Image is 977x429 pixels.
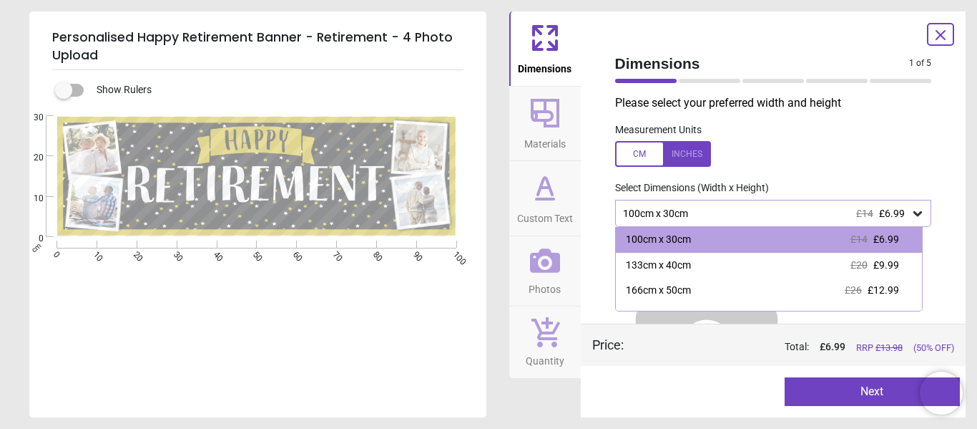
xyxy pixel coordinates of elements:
h5: Personalised Happy Retirement Banner - Retirement - 4 Photo Upload [52,23,463,70]
div: 166cm x 50cm [626,284,691,298]
button: Materials [509,87,581,161]
button: Custom Text [509,161,581,236]
label: Measurement Units [615,123,702,138]
span: £14 [856,208,873,219]
button: Photos [509,236,581,307]
button: Dimensions [509,11,581,86]
span: £6.99 [879,208,905,219]
span: RRP [856,342,903,355]
span: £ [820,340,845,355]
span: 20 [16,152,44,164]
button: Quantity [509,307,581,378]
p: Please select your preferred width and height [615,95,943,111]
span: £20 [850,259,868,271]
span: 0 [16,233,44,245]
span: (50% OFF) [913,342,954,355]
span: Photos [529,276,561,297]
span: £12.99 [868,284,899,296]
span: Dimensions [615,53,910,74]
div: 100cm x 30cm [626,233,691,247]
span: Custom Text [517,205,573,226]
span: 6.99 [825,341,845,352]
label: Select Dimensions (Width x Height) [604,181,769,196]
span: £34 [845,310,862,322]
div: 200cm x 60cm [626,309,691,324]
div: 100cm x 30cm [622,208,911,220]
span: £9.99 [873,259,899,271]
span: £26 [845,284,862,296]
span: Quantity [526,347,564,369]
span: 1 of 5 [909,57,931,69]
div: Price : [592,336,624,354]
span: 30 [16,112,44,124]
span: £14 [850,233,868,245]
div: Show Rulers [64,82,486,99]
span: Dimensions [518,55,571,77]
span: £ 13.98 [875,342,903,353]
iframe: Brevo live chat [920,372,963,415]
span: £6.99 [873,233,899,245]
span: Materials [524,130,566,152]
span: £16.99 [868,310,899,322]
span: 10 [16,193,44,205]
div: Total: [645,340,955,355]
div: 133cm x 40cm [626,259,691,273]
button: Next [785,377,960,406]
